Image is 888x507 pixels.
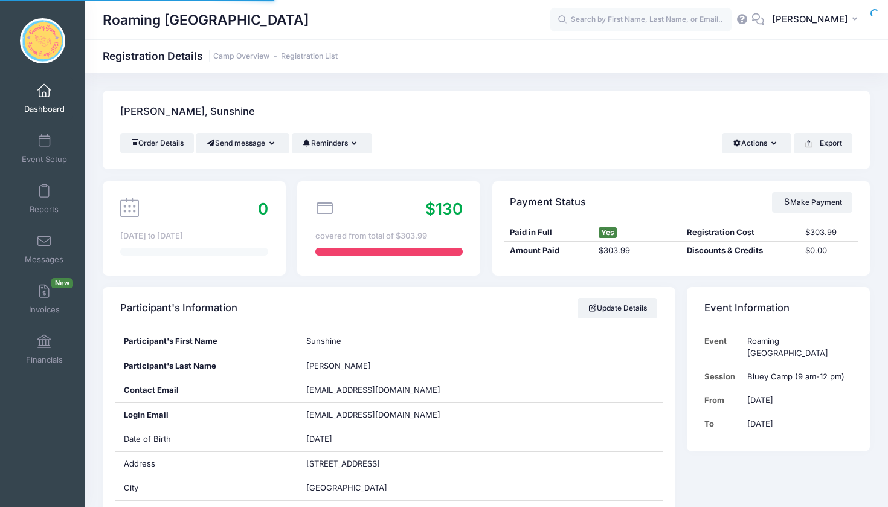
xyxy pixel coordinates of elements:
h4: Payment Status [510,185,586,219]
button: Reminders [292,133,372,153]
a: Order Details [120,133,194,153]
span: [STREET_ADDRESS] [306,459,380,468]
span: [EMAIL_ADDRESS][DOMAIN_NAME] [306,385,440,395]
button: [PERSON_NAME] [764,6,870,34]
span: [DATE] [306,434,332,444]
button: Export [794,133,852,153]
div: $303.99 [799,227,858,239]
span: Reports [30,204,59,215]
button: Send message [196,133,289,153]
span: Yes [599,227,617,238]
h1: Roaming [GEOGRAPHIC_DATA] [103,6,309,34]
h1: Registration Details [103,50,338,62]
a: Camp Overview [213,52,269,61]
a: InvoicesNew [16,278,73,320]
div: Login Email [115,403,298,427]
div: covered from total of $303.99 [315,230,463,242]
img: Roaming Gnome Theatre [20,18,65,63]
a: Reports [16,178,73,220]
td: [DATE] [741,412,852,436]
div: $0.00 [799,245,858,257]
span: [EMAIL_ADDRESS][DOMAIN_NAME] [306,409,457,421]
div: Address [115,452,298,476]
span: Event Setup [22,154,67,164]
div: City [115,476,298,500]
a: Registration List [281,52,338,61]
a: Financials [16,328,73,370]
span: Dashboard [24,104,65,114]
div: Participant's First Name [115,329,298,354]
span: [PERSON_NAME] [772,13,848,26]
td: From [704,389,741,412]
span: 0 [258,199,268,218]
input: Search by First Name, Last Name, or Email... [550,8,732,32]
td: To [704,412,741,436]
td: Roaming [GEOGRAPHIC_DATA] [741,329,852,365]
td: Bluey Camp (9 am-12 pm) [741,365,852,389]
h4: Event Information [704,291,790,326]
span: [GEOGRAPHIC_DATA] [306,483,387,492]
td: Event [704,329,741,365]
span: Invoices [29,305,60,315]
span: Sunshine [306,336,341,346]
span: [PERSON_NAME] [306,361,371,370]
h4: [PERSON_NAME], Sunshine [120,95,255,129]
div: $303.99 [593,245,681,257]
td: [DATE] [741,389,852,412]
span: Financials [26,355,63,365]
a: Make Payment [772,192,852,213]
a: Event Setup [16,128,73,170]
div: [DATE] to [DATE] [120,230,268,242]
div: Participant's Last Name [115,354,298,378]
a: Messages [16,228,73,270]
div: Contact Email [115,378,298,402]
div: Paid in Full [504,227,593,239]
span: Messages [25,254,63,265]
a: Dashboard [16,77,73,120]
div: Amount Paid [504,245,593,257]
span: $130 [425,199,463,218]
td: Session [704,365,741,389]
div: Registration Cost [681,227,799,239]
h4: Participant's Information [120,291,237,326]
button: Actions [722,133,791,153]
span: New [51,278,73,288]
div: Date of Birth [115,427,298,451]
div: Discounts & Credits [681,245,799,257]
a: Update Details [578,298,658,318]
